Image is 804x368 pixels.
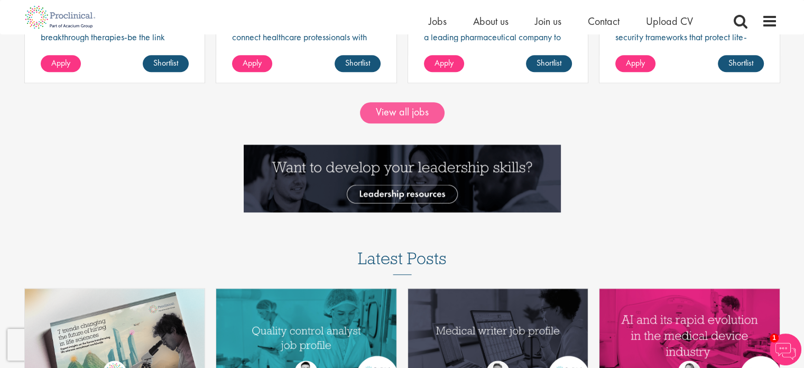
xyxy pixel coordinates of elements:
[615,55,655,72] a: Apply
[770,334,779,343] span: 1
[770,334,801,365] img: Chatbot
[626,57,645,68] span: Apply
[232,55,272,72] a: Apply
[143,55,189,72] a: Shortlist
[335,55,381,72] a: Shortlist
[244,145,561,212] img: Want to develop your leadership skills? See our Leadership Resources
[718,55,764,72] a: Shortlist
[41,55,81,72] a: Apply
[435,57,454,68] span: Apply
[244,172,561,183] a: Want to develop your leadership skills? See our Leadership Resources
[588,14,620,28] a: Contact
[473,14,509,28] a: About us
[360,102,445,123] a: View all jobs
[51,57,70,68] span: Apply
[243,57,262,68] span: Apply
[429,14,447,28] a: Jobs
[615,22,764,52] p: Safeguard innovation-design resilient security frameworks that protect life-changing pharmaceutic...
[424,55,464,72] a: Apply
[535,14,561,28] a: Join us
[358,249,447,275] h3: Latest Posts
[7,329,143,361] iframe: reCAPTCHA
[526,55,572,72] a: Shortlist
[646,14,693,28] a: Upload CV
